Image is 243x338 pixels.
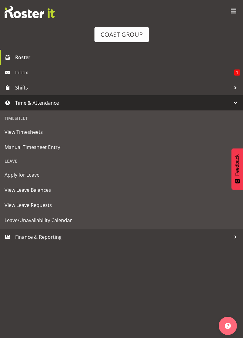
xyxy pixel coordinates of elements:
[225,323,231,329] img: help-xxl-2.png
[2,213,241,228] a: Leave/Unavailability Calendar
[2,140,241,155] a: Manual Timesheet Entry
[15,53,240,62] span: Roster
[2,112,241,124] div: Timesheet
[5,143,238,152] span: Manual Timesheet Entry
[2,155,241,167] div: Leave
[5,170,238,179] span: Apply for Leave
[2,167,241,182] a: Apply for Leave
[5,127,238,137] span: View Timesheets
[101,30,143,39] div: COAST GROUP
[2,124,241,140] a: View Timesheets
[5,216,238,225] span: Leave/Unavailability Calendar
[2,198,241,213] a: View Leave Requests
[5,201,238,210] span: View Leave Requests
[231,148,243,190] button: Feedback - Show survey
[5,6,55,18] img: Rosterit website logo
[234,154,240,176] span: Feedback
[15,83,231,92] span: Shifts
[2,182,241,198] a: View Leave Balances
[15,98,231,107] span: Time & Attendance
[234,69,240,76] span: 1
[5,185,238,194] span: View Leave Balances
[15,68,234,77] span: Inbox
[15,232,231,242] span: Finance & Reporting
